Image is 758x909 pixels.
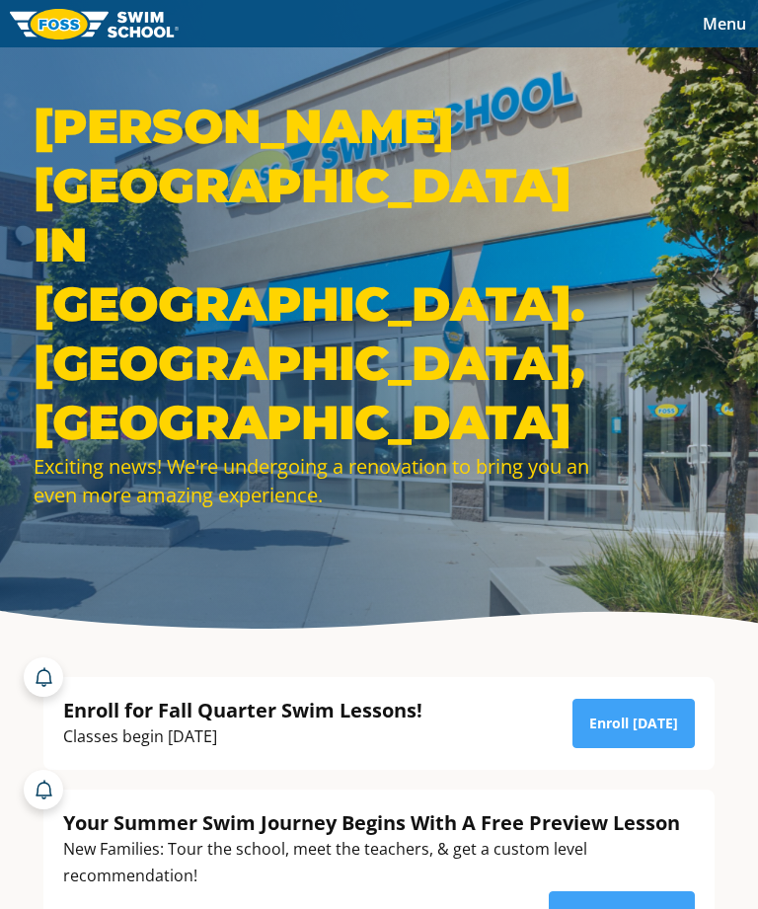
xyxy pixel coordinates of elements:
button: Toggle navigation [691,9,758,38]
a: Enroll [DATE] [572,699,695,748]
div: Exciting news! We're undergoing a renovation to bring you an even more amazing experience. [34,452,606,509]
div: Enroll for Fall Quarter Swim Lessons! [63,697,422,723]
div: Your Summer Swim Journey Begins With A Free Preview Lesson [63,809,695,836]
div: New Families: Tour the school, meet the teachers, & get a custom level recommendation! [63,836,695,889]
span: Menu [703,13,746,35]
div: Classes begin [DATE] [63,723,422,750]
h1: [PERSON_NAME][GEOGRAPHIC_DATA] IN [GEOGRAPHIC_DATA]. [GEOGRAPHIC_DATA], [GEOGRAPHIC_DATA] [34,97,606,452]
img: FOSS Swim School Logo [10,9,179,39]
